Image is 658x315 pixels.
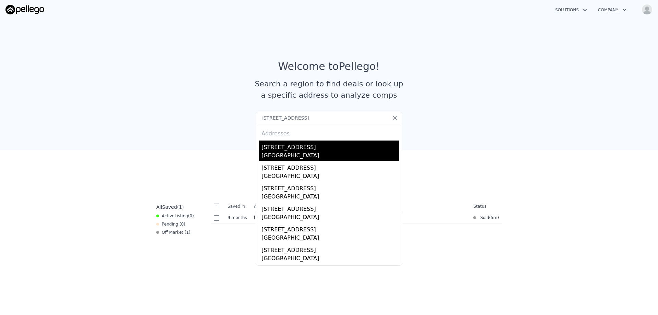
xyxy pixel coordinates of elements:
[642,4,653,15] img: avatar
[251,201,471,212] th: Address
[5,5,44,14] img: Pellego
[156,204,184,210] div: All ( 1 )
[256,112,402,124] input: Search an address or region...
[261,182,399,193] div: [STREET_ADDRESS]
[497,215,499,220] span: )
[261,254,399,264] div: [GEOGRAPHIC_DATA]
[261,223,399,234] div: [STREET_ADDRESS]
[254,215,295,220] span: [STREET_ADDRESS]
[252,78,406,101] div: Search a region to find deals or look up a specific address to analyze comps
[156,230,191,235] div: Off Market ( 1 )
[261,234,399,243] div: [GEOGRAPHIC_DATA]
[261,161,399,172] div: [STREET_ADDRESS]
[228,215,248,220] time: 2024-11-08 20:30
[156,221,185,227] div: Pending ( 0 )
[261,141,399,152] div: [STREET_ADDRESS]
[491,215,497,220] time: 2025-03-25 13:50
[174,214,188,218] span: Listing
[225,201,251,212] th: Saved
[261,202,399,213] div: [STREET_ADDRESS]
[261,193,399,202] div: [GEOGRAPHIC_DATA]
[593,4,632,16] button: Company
[261,264,399,275] div: [STREET_ADDRESS]
[162,213,194,219] span: Active ( 0 )
[261,172,399,182] div: [GEOGRAPHIC_DATA]
[162,204,177,210] span: Saved
[259,124,399,141] div: Addresses
[261,213,399,223] div: [GEOGRAPHIC_DATA]
[471,201,502,212] th: Status
[261,152,399,161] div: [GEOGRAPHIC_DATA]
[261,243,399,254] div: [STREET_ADDRESS]
[154,172,504,184] div: Saved Properties
[550,4,593,16] button: Solutions
[476,215,491,220] span: Sold (
[278,60,380,73] div: Welcome to Pellego !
